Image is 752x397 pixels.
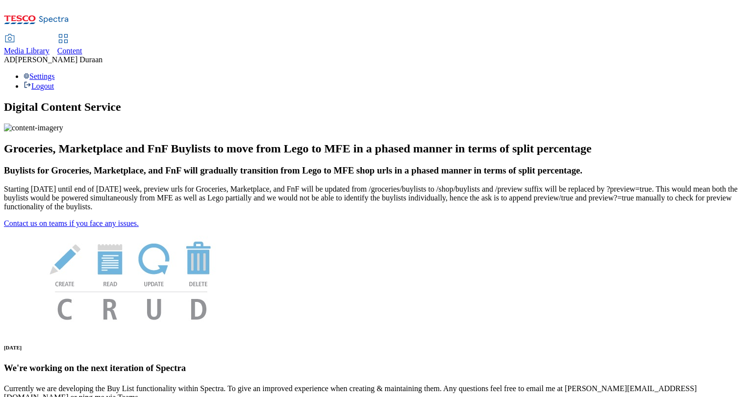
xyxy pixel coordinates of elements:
h1: Digital Content Service [4,100,748,114]
p: Starting [DATE] until end of [DATE] week, preview urls for Groceries, Marketplace, and FnF will b... [4,185,748,211]
h6: [DATE] [4,345,748,350]
h3: Buylists for Groceries, Marketplace, and FnF will gradually transition from Lego to MFE shop urls... [4,165,748,176]
h2: Groceries, Marketplace and FnF Buylists to move from Lego to MFE in a phased manner in terms of s... [4,142,748,155]
span: Media Library [4,47,50,55]
a: Contact us on teams if you face any issues. [4,219,139,227]
a: Logout [24,82,54,90]
h3: We're working on the next iteration of Spectra [4,363,748,373]
a: Media Library [4,35,50,55]
span: Content [57,47,82,55]
span: AD [4,55,15,64]
span: [PERSON_NAME] Duraan [15,55,102,64]
a: Settings [24,72,55,80]
a: Content [57,35,82,55]
img: News Image [4,228,259,330]
img: content-imagery [4,124,63,132]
